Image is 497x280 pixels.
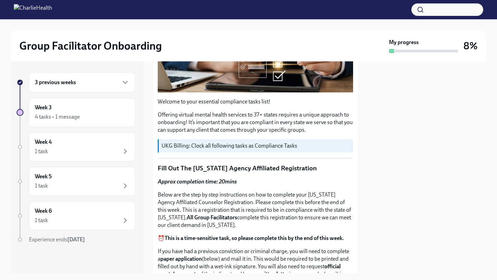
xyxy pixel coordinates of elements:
strong: All Group Facilitators [187,214,237,221]
p: Offering virtual mental health services to 37+ states requires a unique approach to onboarding! I... [158,111,353,134]
div: 4 tasks • 1 message [35,113,80,121]
p: Below are the step by step instructions on how to complete your [US_STATE] Agency Affiliated Coun... [158,191,353,229]
a: Week 61 task [17,201,135,230]
div: 1 task [35,217,48,224]
p: UKG Billing: Clock all following tasks as Compliance Tasks [162,142,350,150]
strong: Approx completion time: 20mins [158,178,237,185]
h3: 8% [464,40,478,52]
span: Experience ends [29,236,85,243]
h6: Week 3 [35,104,52,111]
strong: This is a time-sensitive task, so please complete this by the end of this week. [165,235,344,241]
strong: paper application [160,256,202,262]
div: 1 task [35,182,48,190]
img: CharlieHealth [14,4,52,15]
a: Week 41 task [17,132,135,161]
h6: Week 6 [35,207,52,215]
div: 1 task [35,148,48,155]
p: Welcome to your essential compliance tasks list! [158,98,353,106]
strong: My progress [389,39,419,46]
p: Fill Out The [US_STATE] Agency Affiliated Registration [158,164,353,173]
h6: Week 5 [35,173,52,180]
h6: 3 previous weeks [35,79,76,86]
p: ⏰ [158,234,353,242]
a: Week 51 task [17,167,135,196]
a: Week 34 tasks • 1 message [17,98,135,127]
h2: Group Facilitator Onboarding [19,39,162,53]
div: 3 previous weeks [29,72,135,92]
h6: Week 4 [35,138,52,146]
strong: written letter [258,271,289,277]
strong: [DATE] [67,236,85,243]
